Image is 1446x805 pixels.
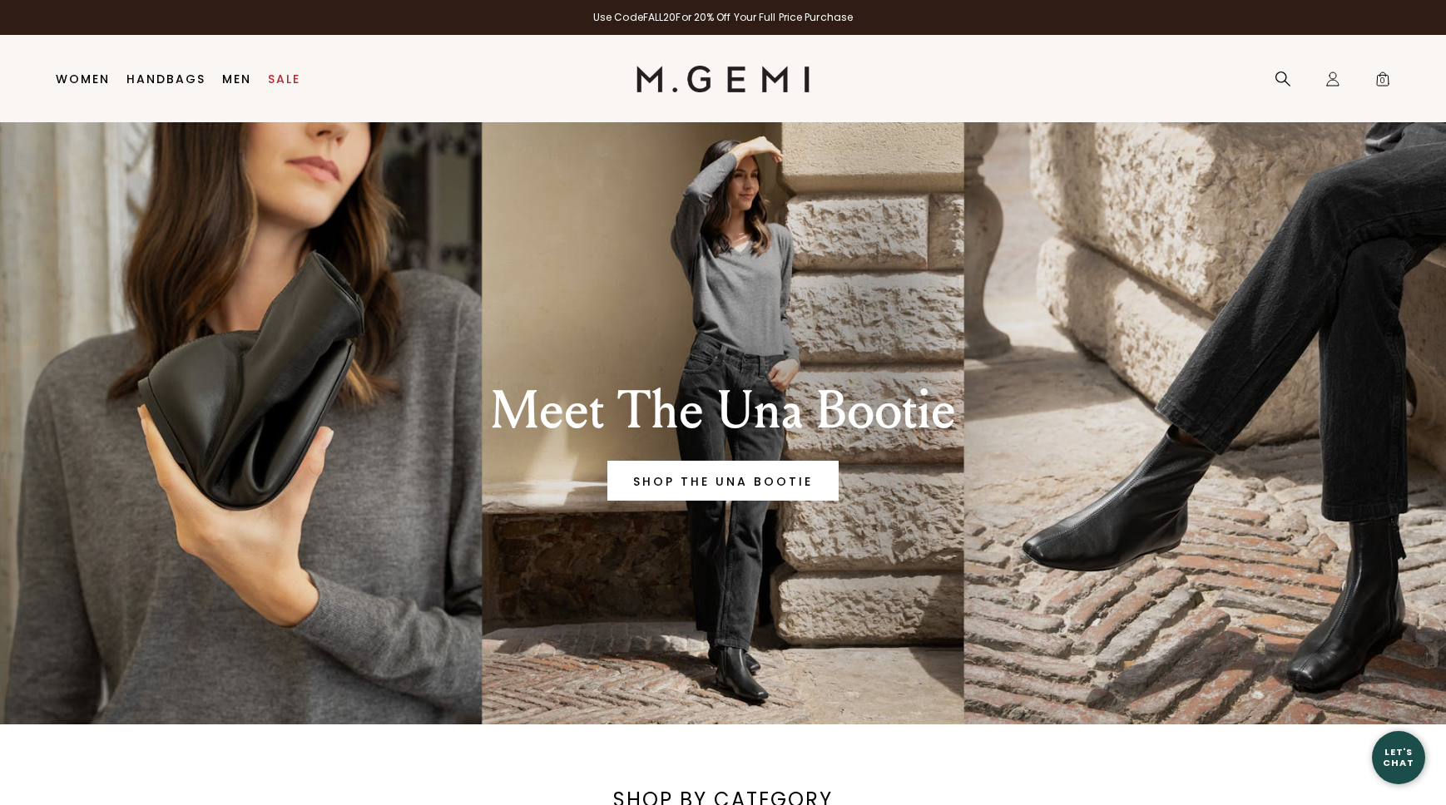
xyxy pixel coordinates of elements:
[222,72,251,86] a: Men
[56,72,110,86] a: Women
[636,66,810,92] img: M.Gemi
[126,72,206,86] a: Handbags
[1374,74,1391,91] span: 0
[643,10,676,24] strong: FALL20
[607,461,839,501] a: Banner primary button
[1372,747,1425,768] div: Let's Chat
[268,72,300,86] a: Sale
[434,381,1012,441] div: Meet The Una Bootie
